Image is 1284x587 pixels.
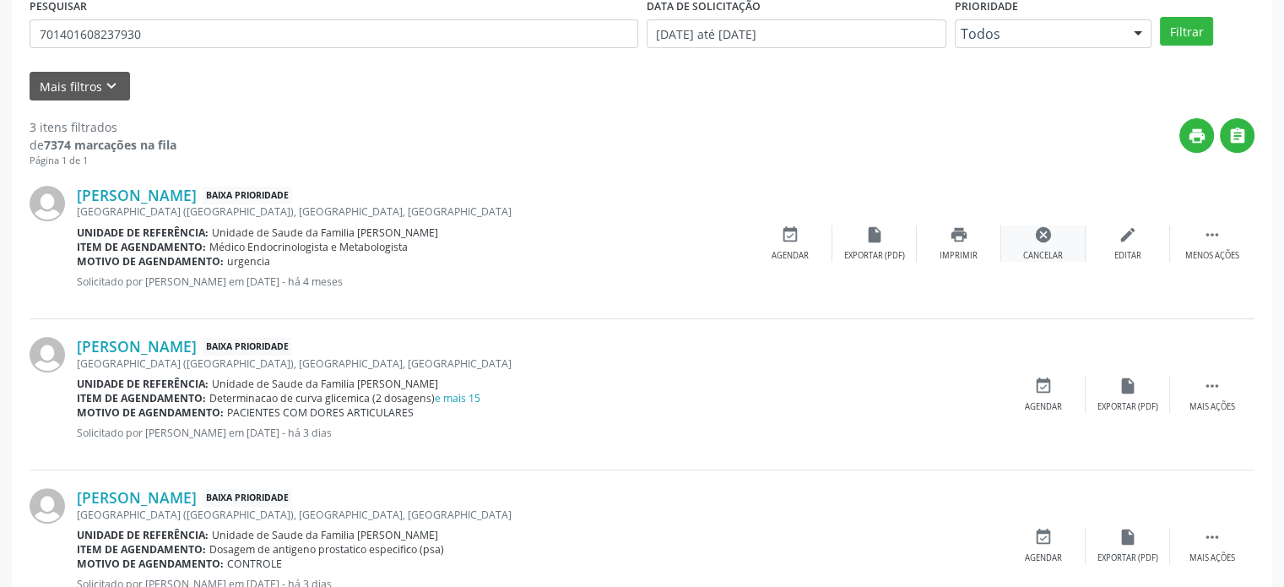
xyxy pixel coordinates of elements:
[30,72,130,101] button: Mais filtroskeyboard_arrow_down
[844,250,905,262] div: Exportar (PDF)
[1189,401,1235,413] div: Mais ações
[77,528,209,542] b: Unidade de referência:
[77,426,1001,440] p: Solicitado por [PERSON_NAME] em [DATE] - há 3 dias
[1119,226,1137,244] i: edit
[1185,250,1239,262] div: Menos ações
[1097,552,1158,564] div: Exportar (PDF)
[940,250,978,262] div: Imprimir
[1160,17,1213,46] button: Filtrar
[1025,401,1062,413] div: Agendar
[30,19,638,48] input: Nome, CNS
[781,226,799,244] i: event_available
[77,377,209,391] b: Unidade de referência:
[435,391,480,405] a: e mais 15
[77,240,206,254] b: Item de agendamento:
[77,254,224,269] b: Motivo de agendamento:
[77,391,206,405] b: Item de agendamento:
[203,187,292,204] span: Baixa Prioridade
[203,489,292,507] span: Baixa Prioridade
[77,488,197,507] a: [PERSON_NAME]
[950,226,968,244] i: print
[1228,127,1247,145] i: 
[1179,118,1214,153] button: print
[1023,250,1063,262] div: Cancelar
[647,19,946,48] input: Selecione um intervalo
[1119,528,1137,546] i: insert_drive_file
[1034,226,1053,244] i: cancel
[30,337,65,372] img: img
[44,137,176,153] strong: 7374 marcações na fila
[209,542,444,557] span: Dosagem de antigeno prostatico especifico (psa)
[209,240,408,254] span: Médico Endocrinologista e Metabologista
[1119,377,1137,395] i: insert_drive_file
[77,508,1001,522] div: [GEOGRAPHIC_DATA] ([GEOGRAPHIC_DATA]), [GEOGRAPHIC_DATA], [GEOGRAPHIC_DATA]
[227,405,414,420] span: PACIENTES COM DORES ARTICULARES
[77,226,209,240] b: Unidade de referência:
[212,528,438,542] span: Unidade de Saude da Familia [PERSON_NAME]
[203,338,292,356] span: Baixa Prioridade
[209,391,480,405] span: Determinacao de curva glicemica (2 dosagens)
[1025,552,1062,564] div: Agendar
[30,186,65,221] img: img
[1203,528,1222,546] i: 
[77,557,224,571] b: Motivo de agendamento:
[1034,528,1053,546] i: event_available
[77,204,748,219] div: [GEOGRAPHIC_DATA] ([GEOGRAPHIC_DATA]), [GEOGRAPHIC_DATA], [GEOGRAPHIC_DATA]
[1189,552,1235,564] div: Mais ações
[1203,226,1222,244] i: 
[227,557,282,571] span: CONTROLE
[77,337,197,356] a: [PERSON_NAME]
[30,136,176,154] div: de
[77,542,206,557] b: Item de agendamento:
[1034,377,1053,395] i: event_available
[1203,377,1222,395] i: 
[227,254,270,269] span: urgencia
[1097,401,1158,413] div: Exportar (PDF)
[772,250,809,262] div: Agendar
[1220,118,1254,153] button: 
[30,118,176,136] div: 3 itens filtrados
[1188,127,1206,145] i: print
[77,186,197,204] a: [PERSON_NAME]
[77,405,224,420] b: Motivo de agendamento:
[30,154,176,168] div: Página 1 de 1
[212,377,438,391] span: Unidade de Saude da Familia [PERSON_NAME]
[1114,250,1141,262] div: Editar
[961,25,1118,42] span: Todos
[102,77,121,95] i: keyboard_arrow_down
[77,356,1001,371] div: [GEOGRAPHIC_DATA] ([GEOGRAPHIC_DATA]), [GEOGRAPHIC_DATA], [GEOGRAPHIC_DATA]
[212,226,438,240] span: Unidade de Saude da Familia [PERSON_NAME]
[865,226,884,244] i: insert_drive_file
[30,488,65,524] img: img
[77,274,748,289] p: Solicitado por [PERSON_NAME] em [DATE] - há 4 meses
